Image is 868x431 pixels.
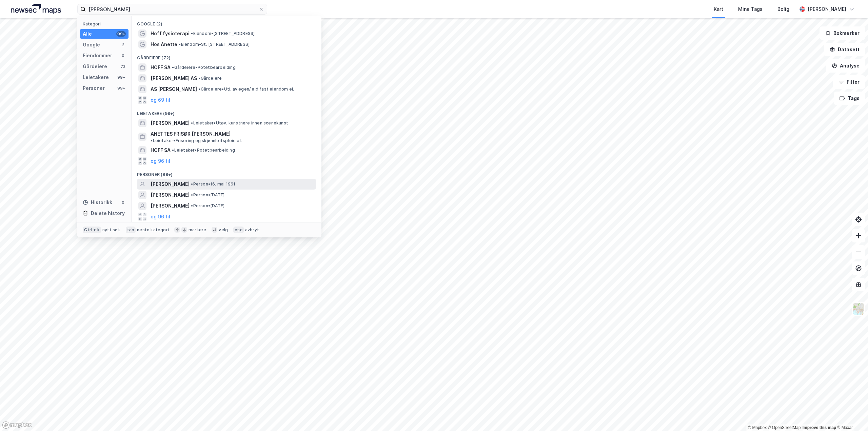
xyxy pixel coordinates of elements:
span: Gårdeiere [198,76,222,81]
div: 0 [120,53,126,58]
span: AS [PERSON_NAME] [151,85,197,93]
span: HOFF SA [151,146,171,154]
span: Eiendom • St. [STREET_ADDRESS] [179,42,250,47]
div: esc [233,227,244,233]
span: Leietaker • Utøv. kunstnere innen scenekunst [191,120,288,126]
span: Person • 16. mai 1961 [191,181,235,187]
div: neste kategori [137,227,169,233]
div: 99+ [116,75,126,80]
div: 2 [120,42,126,47]
div: Historikk [83,198,112,207]
span: • [198,86,200,92]
span: • [179,42,181,47]
button: Tags [834,92,865,105]
div: [PERSON_NAME] [808,5,846,13]
span: • [172,148,174,153]
span: Gårdeiere • Potetbearbeiding [172,65,235,70]
div: tab [126,227,136,233]
button: Bokmerker [820,26,865,40]
span: • [191,120,193,125]
button: og 96 til [151,157,170,165]
span: • [172,65,174,70]
img: logo.a4113a55bc3d86da70a041830d287a7e.svg [11,4,61,14]
div: 99+ [116,85,126,91]
span: [PERSON_NAME] [151,191,190,199]
div: 99+ [116,31,126,37]
div: Leietakere (99+) [132,105,321,118]
div: Google [83,41,100,49]
div: velg [219,227,228,233]
span: • [151,138,153,143]
div: 72 [120,64,126,69]
span: Hos Anette [151,40,177,48]
iframe: Chat Widget [834,398,868,431]
a: Mapbox homepage [2,421,32,429]
div: Gårdeiere (72) [132,50,321,62]
span: [PERSON_NAME] [151,180,190,188]
span: [PERSON_NAME] [151,119,190,127]
div: Ctrl + k [83,227,101,233]
div: Bolig [777,5,789,13]
img: Z [852,302,865,315]
div: Kategori [83,21,129,26]
span: • [198,76,200,81]
div: Gårdeiere [83,62,107,71]
div: Personer (99+) [132,166,321,179]
span: Eiendom • [STREET_ADDRESS] [191,31,255,36]
span: [PERSON_NAME] [151,202,190,210]
span: • [191,203,193,208]
button: og 96 til [151,213,170,221]
div: Alle [83,30,92,38]
div: Eiendommer [83,52,112,60]
span: • [191,181,193,187]
a: OpenStreetMap [768,425,801,430]
span: Hoff fysioterapi [151,30,190,38]
div: Mine Tags [738,5,763,13]
div: Delete history [91,209,125,217]
div: markere [189,227,206,233]
span: Person • [DATE] [191,203,224,209]
span: HOFF SA [151,63,171,72]
button: Datasett [824,43,865,56]
span: • [191,192,193,197]
span: [PERSON_NAME] AS [151,74,197,82]
input: Søk på adresse, matrikkel, gårdeiere, leietakere eller personer [86,4,259,14]
button: Filter [833,75,865,89]
span: Leietaker • Potetbearbeiding [172,148,235,153]
div: 0 [120,200,126,205]
div: avbryt [245,227,259,233]
span: • [191,31,193,36]
div: Kart [714,5,723,13]
a: Mapbox [748,425,767,430]
div: nytt søk [102,227,120,233]
div: Personer [83,84,105,92]
span: Leietaker • Frisering og skjønnhetspleie el. [151,138,242,143]
span: ANETTES FRISØR [PERSON_NAME] [151,130,231,138]
span: Person • [DATE] [191,192,224,198]
div: Kontrollprogram for chat [834,398,868,431]
div: Google (2) [132,16,321,28]
div: Leietakere [83,73,109,81]
a: Improve this map [803,425,836,430]
button: og 69 til [151,96,170,104]
span: Gårdeiere • Utl. av egen/leid fast eiendom el. [198,86,294,92]
button: Analyse [826,59,865,73]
